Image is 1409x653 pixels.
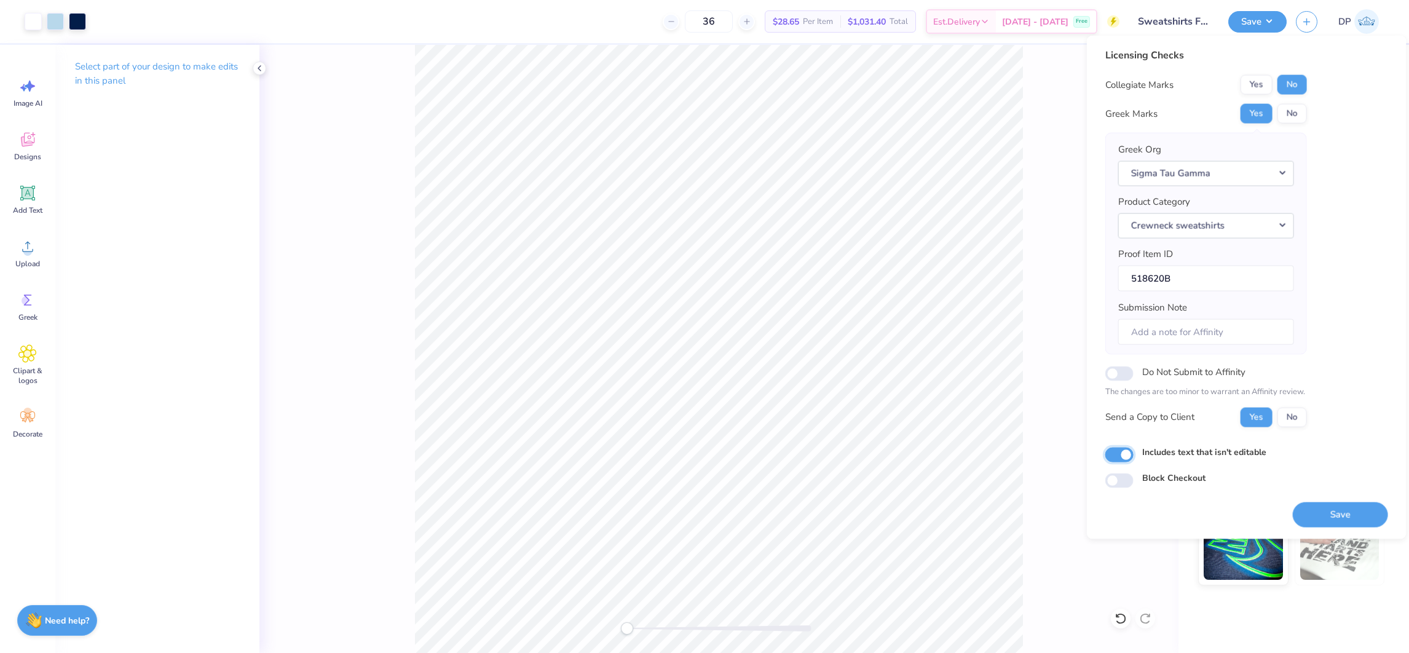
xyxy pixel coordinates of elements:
button: Sigma Tau Gamma [1118,160,1294,186]
span: DP [1338,15,1351,29]
span: $28.65 [773,15,799,28]
button: Save [1228,11,1287,33]
img: Water based Ink [1300,518,1379,580]
label: Product Category [1118,195,1190,209]
span: $1,031.40 [848,15,886,28]
label: Includes text that isn't editable [1142,445,1266,458]
span: Clipart & logos [7,366,48,386]
span: Per Item [803,15,833,28]
span: [DATE] - [DATE] [1002,15,1068,28]
span: Image AI [14,98,42,108]
span: Est. Delivery [933,15,980,28]
span: Add Text [13,205,42,215]
img: Darlene Padilla [1354,9,1379,34]
img: Glow in the Dark Ink [1204,518,1283,580]
button: Save [1293,502,1388,527]
p: The changes are too minor to warrant an Affinity review. [1105,386,1307,398]
strong: Need help? [45,615,89,627]
p: Select part of your design to make edits in this panel [75,60,240,88]
span: Total [890,15,908,28]
div: Licensing Checks [1105,48,1307,63]
a: DP [1333,9,1384,34]
input: – – [685,10,733,33]
span: Upload [15,259,40,269]
input: Add a note for Affinity [1118,319,1294,345]
span: Greek [18,312,37,322]
input: Untitled Design [1129,9,1219,34]
button: Yes [1241,104,1273,124]
button: No [1277,75,1307,95]
button: Yes [1241,407,1273,427]
span: Free [1076,17,1087,26]
div: Greek Marks [1105,106,1158,121]
span: Designs [14,152,41,162]
div: Send a Copy to Client [1105,410,1194,424]
label: Block Checkout [1142,471,1206,484]
button: No [1277,104,1307,124]
label: Greek Org [1118,143,1161,157]
label: Submission Note [1118,301,1187,315]
button: No [1277,407,1307,427]
span: Decorate [13,429,42,439]
div: Accessibility label [621,622,633,635]
button: Crewneck sweatshirts [1118,213,1294,238]
button: Yes [1241,75,1273,95]
label: Proof Item ID [1118,247,1173,261]
div: Collegiate Marks [1105,77,1174,92]
label: Do Not Submit to Affinity [1142,364,1245,380]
